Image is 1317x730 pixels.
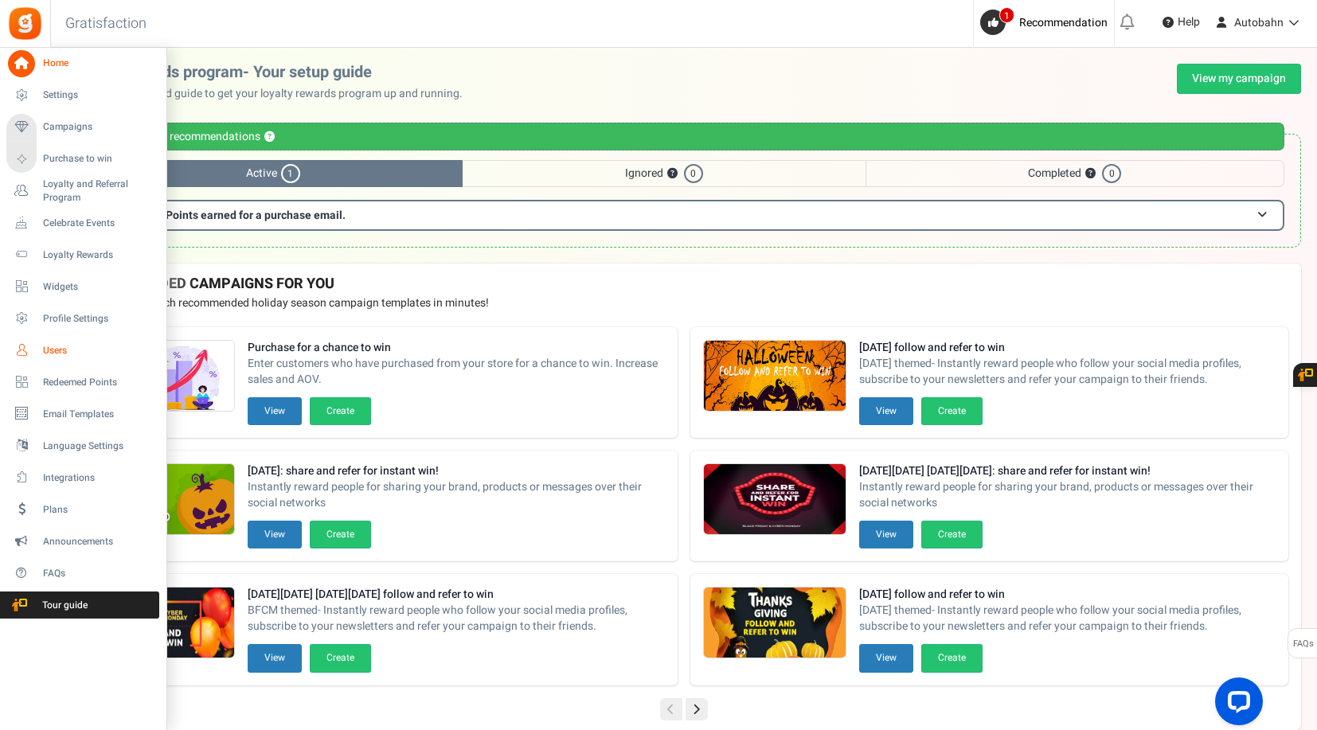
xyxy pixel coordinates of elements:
span: Loyalty and Referral Program [43,178,159,205]
span: Profile Settings [43,312,154,326]
strong: Purchase for a chance to win [248,340,665,356]
p: Preview and launch recommended holiday season campaign templates in minutes! [79,295,1288,311]
span: Recommendation [1019,14,1108,31]
strong: [DATE]: share and refer for instant win! [248,463,665,479]
span: Ignored [463,160,865,187]
span: Purchase to win [43,152,154,166]
span: Loyalty Rewards [43,248,154,262]
a: Celebrate Events [6,209,159,236]
span: FAQs [1292,629,1314,659]
span: Tour guide [7,599,119,612]
span: Home [43,57,154,70]
a: Settings [6,82,159,109]
span: BFCM themed- Instantly reward people who follow your social media profiles, subscribe to your new... [248,603,665,634]
img: Gratisfaction [7,6,43,41]
span: Instantly reward people for sharing your brand, products or messages over their social networks [859,479,1276,511]
img: Recommended Campaigns [704,588,846,659]
a: Help [1156,10,1206,35]
h4: RECOMMENDED CAMPAIGNS FOR YOU [79,276,1288,292]
span: Active [83,160,463,187]
span: 0 [1102,164,1121,183]
span: Integrations [43,471,154,485]
button: Create [921,397,983,425]
span: 1 [281,164,300,183]
a: Integrations [6,464,159,491]
a: Loyalty and Referral Program [6,178,159,205]
span: Widgets [43,280,154,294]
button: Create [921,521,983,548]
span: Announcements [43,535,154,548]
span: Redeemed Points [43,376,154,389]
span: Users [43,344,154,357]
a: Users [6,337,159,364]
button: View [248,397,302,425]
a: 1 Recommendation [980,10,1114,35]
button: View [859,644,913,672]
strong: [DATE] follow and refer to win [859,587,1276,603]
a: Home [6,50,159,77]
span: Language Settings [43,439,154,453]
a: FAQs [6,560,159,587]
span: Completed [866,160,1284,187]
h3: Gratisfaction [48,8,164,40]
span: Help [1174,14,1200,30]
strong: [DATE][DATE] [DATE][DATE] follow and refer to win [248,587,665,603]
strong: [DATE] follow and refer to win [859,340,1276,356]
a: Plans [6,496,159,523]
img: Recommended Campaigns [704,341,846,412]
button: ? [264,132,275,142]
img: Recommended Campaigns [704,464,846,536]
span: [DATE] themed- Instantly reward people who follow your social media profiles, subscribe to your n... [859,603,1276,634]
span: [DATE] themed- Instantly reward people who follow your social media profiles, subscribe to your n... [859,356,1276,388]
span: Campaigns [43,120,154,134]
button: Create [310,644,371,672]
div: Personalized recommendations [83,123,1284,150]
span: Email Templates [43,408,154,421]
span: Turn on: Points earned for a purchase email. [122,207,346,224]
a: Purchase to win [6,146,159,173]
span: Instantly reward people for sharing your brand, products or messages over their social networks [248,479,665,511]
a: View my campaign [1177,64,1301,94]
p: Use this personalized guide to get your loyalty rewards program up and running. [66,86,475,102]
a: Widgets [6,273,159,300]
span: Plans [43,503,154,517]
strong: [DATE][DATE] [DATE][DATE]: share and refer for instant win! [859,463,1276,479]
a: Language Settings [6,432,159,459]
button: ? [1085,169,1096,179]
a: Redeemed Points [6,369,159,396]
a: Email Templates [6,400,159,427]
span: Autobahn [1234,14,1284,31]
span: 0 [684,164,703,183]
a: Campaigns [6,114,159,141]
span: FAQs [43,567,154,580]
h2: Loyalty rewards program- Your setup guide [66,64,475,81]
button: Create [310,397,371,425]
button: Create [310,521,371,548]
a: Profile Settings [6,305,159,332]
a: Loyalty Rewards [6,241,159,268]
span: 1 [999,7,1014,23]
button: Create [921,644,983,672]
button: ? [667,169,678,179]
span: Celebrate Events [43,217,154,230]
a: Announcements [6,528,159,555]
button: View [859,521,913,548]
span: Enter customers who have purchased from your store for a chance to win. Increase sales and AOV. [248,356,665,388]
button: View [248,644,302,672]
button: View [859,397,913,425]
button: View [248,521,302,548]
span: Settings [43,88,154,102]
